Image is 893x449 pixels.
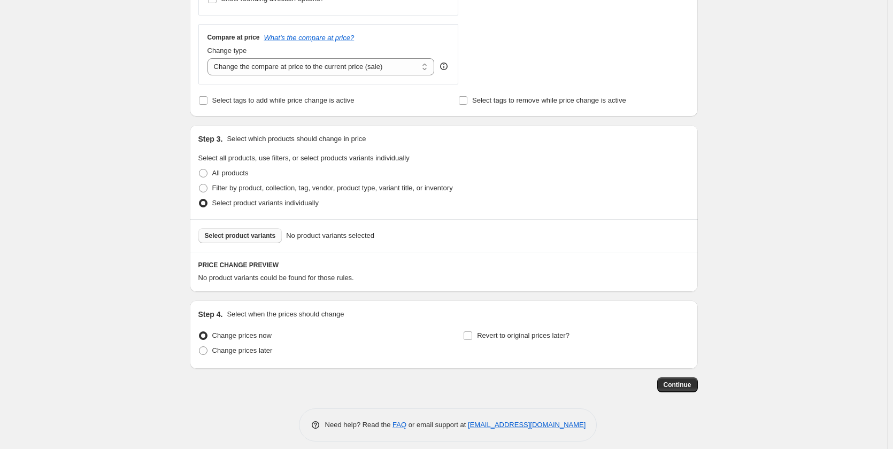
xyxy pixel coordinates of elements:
[212,184,453,192] span: Filter by product, collection, tag, vendor, product type, variant title, or inventory
[406,421,468,429] span: or email support at
[286,230,374,241] span: No product variants selected
[198,261,689,269] h6: PRICE CHANGE PREVIEW
[198,154,410,162] span: Select all products, use filters, or select products variants individually
[468,421,586,429] a: [EMAIL_ADDRESS][DOMAIN_NAME]
[212,169,249,177] span: All products
[198,134,223,144] h2: Step 3.
[392,421,406,429] a: FAQ
[198,228,282,243] button: Select product variants
[212,199,319,207] span: Select product variants individually
[664,381,691,389] span: Continue
[438,61,449,72] div: help
[207,47,247,55] span: Change type
[477,331,569,339] span: Revert to original prices later?
[264,34,355,42] button: What's the compare at price?
[212,331,272,339] span: Change prices now
[472,96,626,104] span: Select tags to remove while price change is active
[198,274,354,282] span: No product variants could be found for those rules.
[212,346,273,354] span: Change prices later
[207,33,260,42] h3: Compare at price
[198,309,223,320] h2: Step 4.
[325,421,393,429] span: Need help? Read the
[227,134,366,144] p: Select which products should change in price
[212,96,355,104] span: Select tags to add while price change is active
[657,377,698,392] button: Continue
[227,309,344,320] p: Select when the prices should change
[205,231,276,240] span: Select product variants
